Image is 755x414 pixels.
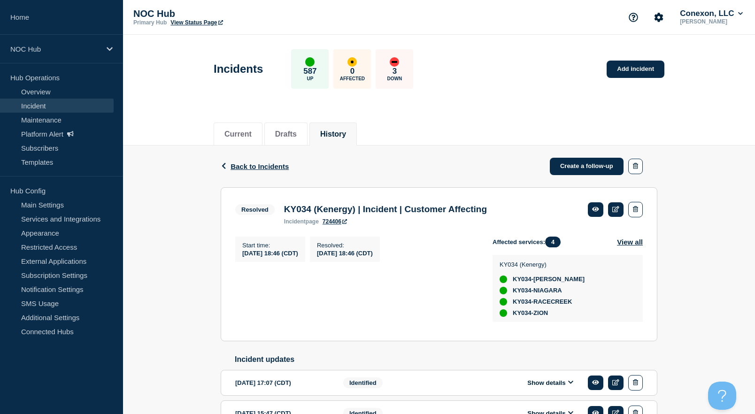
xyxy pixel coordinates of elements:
span: Back to Incidents [231,162,289,170]
button: Account settings [649,8,669,27]
p: 587 [303,67,316,76]
p: Affected [340,76,365,81]
span: [DATE] 18:46 (CDT) [242,250,298,257]
div: up [500,298,507,306]
button: Current [224,130,252,138]
button: Drafts [275,130,297,138]
div: up [500,287,507,294]
p: Down [387,76,402,81]
span: Identified [343,377,383,388]
span: KY034-ZION [513,309,548,317]
span: incident [284,218,306,225]
p: NOC Hub [133,8,321,19]
span: Affected services: [493,237,565,247]
span: KY034-RACECREEK [513,298,572,306]
p: KY034 (Kenergy) [500,261,585,268]
a: Create a follow-up [550,158,624,175]
button: Conexon, LLC [678,9,745,18]
p: [PERSON_NAME] [678,18,745,25]
p: 0 [350,67,354,76]
div: up [500,276,507,283]
div: up [305,57,315,67]
h1: Incidents [214,62,263,76]
a: Add incident [607,61,664,78]
span: KY034-[PERSON_NAME] [513,276,585,283]
h3: KY034 (Kenergy) | Incident | Customer Affecting [284,204,487,215]
button: History [320,130,346,138]
button: Back to Incidents [221,162,289,170]
button: Support [624,8,643,27]
p: 3 [393,67,397,76]
a: View Status Page [170,19,223,26]
button: Show details [524,379,576,387]
p: Resolved : [317,242,373,249]
div: [DATE] 17:07 (CDT) [235,375,329,391]
div: affected [347,57,357,67]
button: View all [617,237,643,247]
span: Resolved [235,204,275,215]
span: 4 [545,237,561,247]
p: Start time : [242,242,298,249]
iframe: Help Scout Beacon - Open [708,382,736,410]
div: up [500,309,507,317]
p: Primary Hub [133,19,167,26]
p: NOC Hub [10,45,100,53]
p: page [284,218,319,225]
span: [DATE] 18:46 (CDT) [317,250,373,257]
span: KY034-NIAGARA [513,287,562,294]
h2: Incident updates [235,355,657,364]
div: down [390,57,399,67]
a: 724406 [323,218,347,225]
p: Up [307,76,313,81]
